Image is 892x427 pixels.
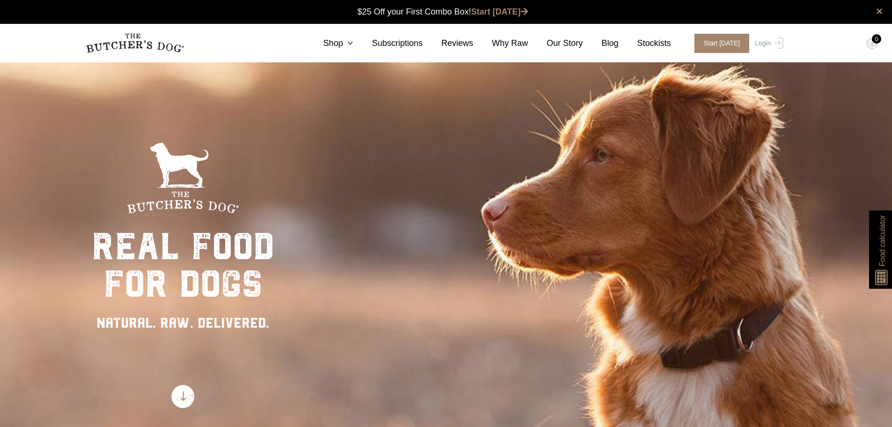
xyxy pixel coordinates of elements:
[876,6,883,17] a: close
[694,34,750,53] span: Start [DATE]
[872,34,881,44] div: 0
[619,37,671,50] a: Stockists
[353,37,422,50] a: Subscriptions
[304,37,353,50] a: Shop
[866,37,878,50] img: TBD_Cart-Empty.png
[471,7,528,16] a: Start [DATE]
[92,312,274,333] div: NATURAL. RAW. DELIVERED.
[877,215,888,266] span: Food calculator
[752,34,783,53] a: Login
[685,34,753,53] a: Start [DATE]
[583,37,619,50] a: Blog
[423,37,473,50] a: Reviews
[528,37,583,50] a: Our Story
[92,228,274,303] div: real food for dogs
[473,37,528,50] a: Why Raw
